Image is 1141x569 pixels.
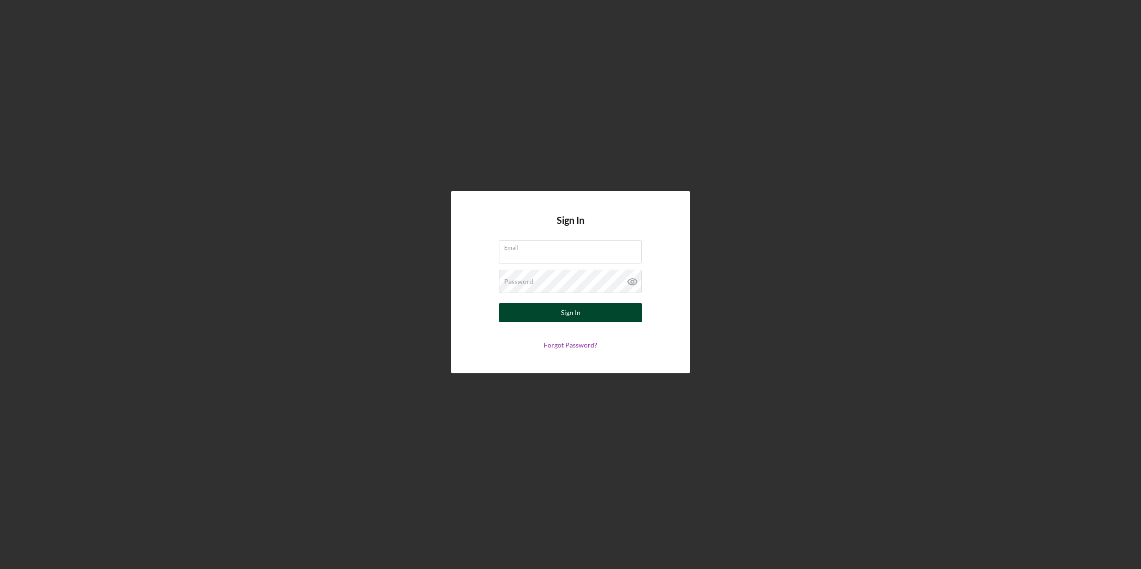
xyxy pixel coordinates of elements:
[557,215,584,240] h4: Sign In
[561,303,581,322] div: Sign In
[504,241,642,251] label: Email
[499,303,642,322] button: Sign In
[544,341,597,349] a: Forgot Password?
[504,278,533,285] label: Password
